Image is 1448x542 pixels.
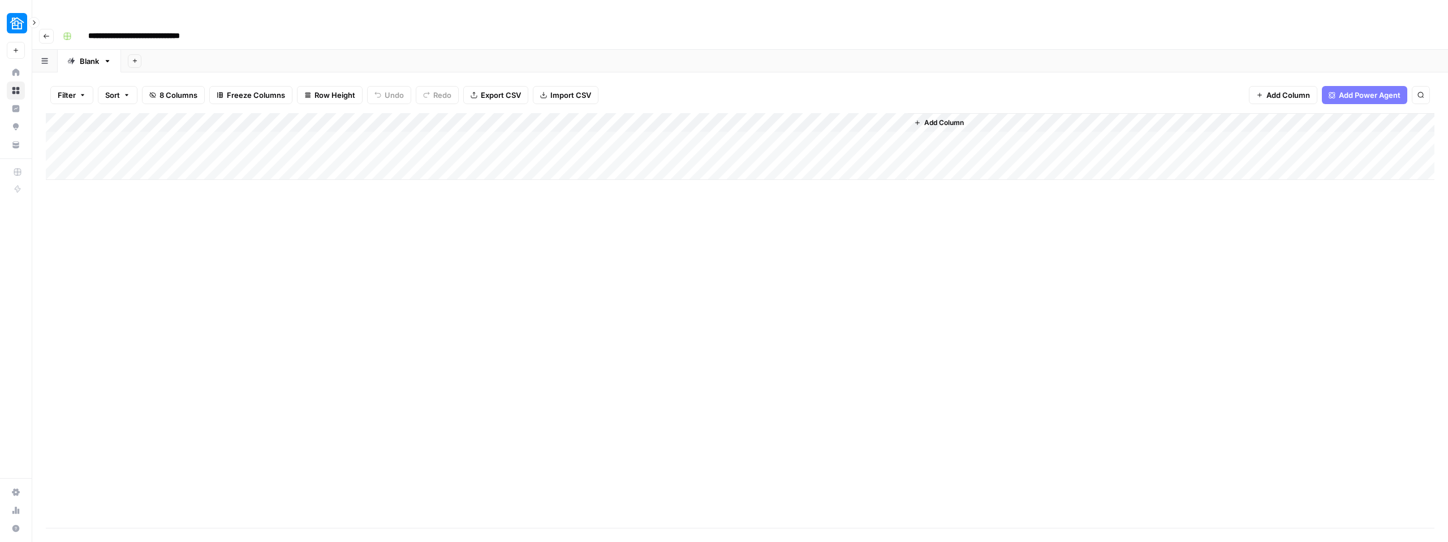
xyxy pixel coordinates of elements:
[80,55,99,67] div: Blank
[58,89,76,101] span: Filter
[50,86,93,104] button: Filter
[533,86,598,104] button: Import CSV
[7,483,25,501] a: Settings
[481,89,521,101] span: Export CSV
[550,89,591,101] span: Import CSV
[227,89,285,101] span: Freeze Columns
[7,100,25,118] a: Insights
[58,50,121,72] a: Blank
[297,86,363,104] button: Row Height
[7,81,25,100] a: Browse
[416,86,459,104] button: Redo
[924,118,964,128] span: Add Column
[7,501,25,519] a: Usage
[367,86,411,104] button: Undo
[910,115,968,130] button: Add Column
[98,86,137,104] button: Sort
[1322,86,1407,104] button: Add Power Agent
[160,89,197,101] span: 8 Columns
[7,118,25,136] a: Opportunities
[7,13,27,33] img: Neighbor Logo
[209,86,292,104] button: Freeze Columns
[385,89,404,101] span: Undo
[142,86,205,104] button: 8 Columns
[7,63,25,81] a: Home
[7,136,25,154] a: Your Data
[1249,86,1317,104] button: Add Column
[463,86,528,104] button: Export CSV
[7,9,25,37] button: Workspace: Neighbor
[433,89,451,101] span: Redo
[1339,89,1400,101] span: Add Power Agent
[314,89,355,101] span: Row Height
[105,89,120,101] span: Sort
[7,519,25,537] button: Help + Support
[1266,89,1310,101] span: Add Column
